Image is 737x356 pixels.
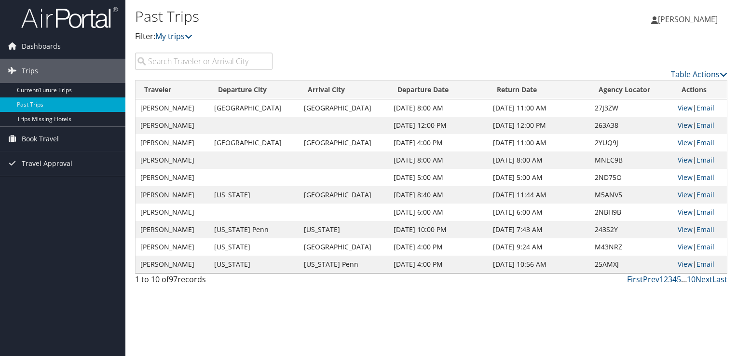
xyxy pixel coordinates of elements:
a: 10 [687,274,696,285]
td: M5ANV5 [590,186,673,204]
td: [PERSON_NAME] [136,134,209,151]
a: [PERSON_NAME] [651,5,727,34]
td: [DATE] 6:00 AM [389,204,488,221]
td: [DATE] 11:44 AM [488,186,590,204]
td: [PERSON_NAME] [136,169,209,186]
td: [GEOGRAPHIC_DATA] [299,238,389,256]
a: View [678,190,693,199]
th: Agency Locator: activate to sort column ascending [590,81,673,99]
td: [DATE] 10:00 PM [389,221,488,238]
span: [PERSON_NAME] [658,14,718,25]
a: Email [696,121,714,130]
td: [DATE] 6:00 AM [488,204,590,221]
a: View [678,155,693,164]
a: Email [696,225,714,234]
td: 2ND75O [590,169,673,186]
a: 3 [668,274,672,285]
span: Trips [22,59,38,83]
a: Email [696,103,714,112]
a: Email [696,242,714,251]
th: Return Date: activate to sort column ascending [488,81,590,99]
td: [DATE] 8:00 AM [389,99,488,117]
a: Table Actions [671,69,727,80]
td: [PERSON_NAME] [136,99,209,117]
td: [US_STATE] [209,186,299,204]
td: [DATE] 4:00 PM [389,134,488,151]
td: [DATE] 8:00 AM [488,151,590,169]
td: [DATE] 12:00 PM [389,117,488,134]
td: [DATE] 5:00 AM [389,169,488,186]
p: Filter: [135,30,530,43]
a: Email [696,173,714,182]
a: View [678,173,693,182]
a: Email [696,260,714,269]
a: Email [696,138,714,147]
td: [PERSON_NAME] [136,204,209,221]
td: | [673,186,727,204]
td: [US_STATE] [299,221,389,238]
a: Next [696,274,712,285]
th: Departure City: activate to sort column ascending [209,81,299,99]
th: Departure Date: activate to sort column ascending [389,81,488,99]
td: | [673,134,727,151]
a: Email [696,190,714,199]
td: [PERSON_NAME] [136,151,209,169]
td: [DATE] 8:40 AM [389,186,488,204]
a: Last [712,274,727,285]
td: 2NBH9B [590,204,673,221]
td: | [673,221,727,238]
td: [PERSON_NAME] [136,117,209,134]
a: Prev [643,274,659,285]
td: [US_STATE] Penn [209,221,299,238]
td: [GEOGRAPHIC_DATA] [299,99,389,117]
div: 1 to 10 of records [135,274,273,290]
input: Search Traveler or Arrival City [135,53,273,70]
td: | [673,99,727,117]
td: [DATE] 11:00 AM [488,99,590,117]
td: [PERSON_NAME] [136,221,209,238]
td: | [673,238,727,256]
a: Email [696,207,714,217]
td: | [673,117,727,134]
td: [DATE] 4:00 PM [389,256,488,273]
a: First [627,274,643,285]
span: Dashboards [22,34,61,58]
td: [DATE] 10:56 AM [488,256,590,273]
a: My trips [155,31,192,41]
td: | [673,169,727,186]
a: Email [696,155,714,164]
td: [GEOGRAPHIC_DATA] [209,99,299,117]
a: View [678,225,693,234]
td: [PERSON_NAME] [136,238,209,256]
a: 1 [659,274,664,285]
td: | [673,204,727,221]
a: View [678,121,693,130]
td: | [673,256,727,273]
th: Actions [673,81,727,99]
a: View [678,207,693,217]
a: 5 [677,274,681,285]
a: View [678,138,693,147]
a: 4 [672,274,677,285]
td: [DATE] 7:43 AM [488,221,590,238]
td: [GEOGRAPHIC_DATA] [299,134,389,151]
span: Book Travel [22,127,59,151]
td: 25AMXJ [590,256,673,273]
a: View [678,103,693,112]
td: [US_STATE] Penn [299,256,389,273]
td: 2YUQ9J [590,134,673,151]
a: View [678,242,693,251]
td: [DATE] 5:00 AM [488,169,590,186]
td: [GEOGRAPHIC_DATA] [299,186,389,204]
a: View [678,260,693,269]
td: [DATE] 8:00 AM [389,151,488,169]
td: [US_STATE] [209,238,299,256]
td: MNEC9B [590,151,673,169]
a: 2 [664,274,668,285]
img: airportal-logo.png [21,6,118,29]
td: M43NRZ [590,238,673,256]
td: [GEOGRAPHIC_DATA] [209,134,299,151]
span: Travel Approval [22,151,72,176]
h1: Past Trips [135,6,530,27]
th: Arrival City: activate to sort column ascending [299,81,389,99]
